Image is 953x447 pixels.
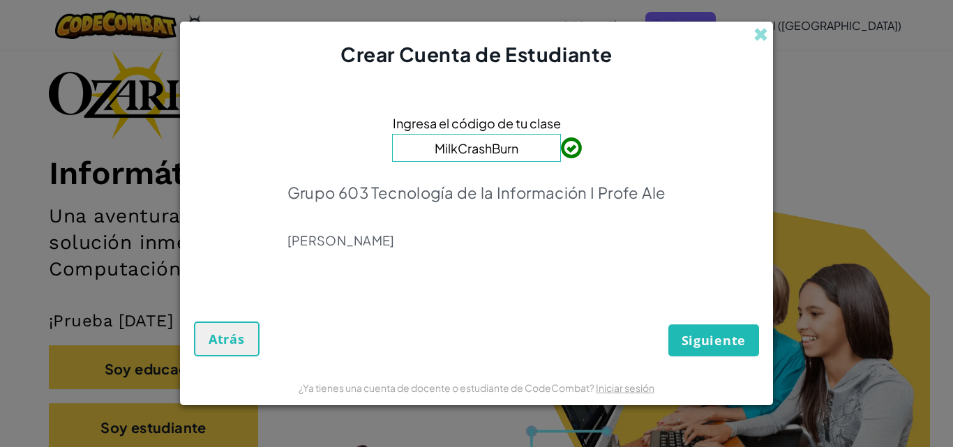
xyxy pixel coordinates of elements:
[299,381,594,394] font: ¿Ya tienes una cuenta de docente o estudiante de CodeCombat?
[287,232,395,248] font: [PERSON_NAME]
[194,321,260,356] button: Atrás
[209,331,245,347] font: Atrás
[287,183,666,202] font: Grupo 603 Tecnología de la Información I Profe Ale
[340,42,613,66] font: Crear Cuenta de Estudiante
[393,115,561,131] font: Ingresa el código de tu clase
[596,381,654,394] a: Iniciar sesión
[668,324,759,356] button: Siguiente
[682,332,746,349] font: Siguiente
